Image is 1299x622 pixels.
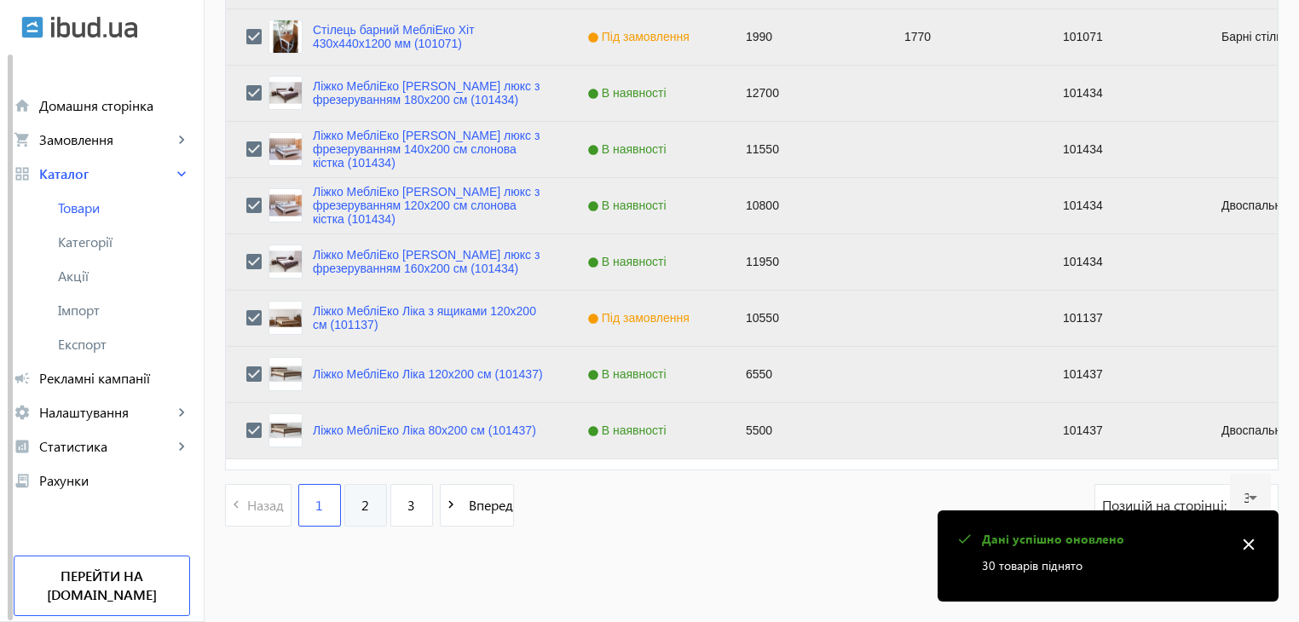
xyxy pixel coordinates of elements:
span: Акції [58,268,190,285]
a: Стілець барний МебліЕко Хіт 430х440х1200 мм (101071) [313,23,546,50]
div: 101071 [1042,9,1201,65]
span: Рекламні кампанії [39,370,190,387]
span: Домашня сторінка [39,97,190,114]
div: 10800 [725,178,884,233]
a: Перейти на [DOMAIN_NAME] [14,556,190,616]
a: Ліжко МебліЕко Ліка 80х200 см (101437) [313,423,536,437]
mat-icon: settings [14,404,31,421]
div: 101437 [1042,403,1201,458]
div: 1770 [884,9,1042,65]
mat-icon: campaign [14,370,31,387]
div: 101434 [1042,178,1201,233]
span: Рахунки [39,472,190,489]
mat-icon: keyboard_arrow_right [173,165,190,182]
button: Вперед [440,484,514,527]
a: Ліжко МебліЕко Ліка 120х200 см (101437) [313,367,543,381]
a: Ліжко МебліЕко [PERSON_NAME] люкс з фрезеруванням 180х200 см (101434) [313,79,546,107]
div: 101434 [1042,66,1201,121]
mat-icon: receipt_long [14,472,31,489]
mat-icon: home [14,97,31,114]
span: 2 [361,496,369,515]
div: 101137 [1042,291,1201,346]
a: Ліжко МебліЕко [PERSON_NAME] люкс з фрезеруванням 160х200 см (101434) [313,248,546,275]
mat-icon: analytics [14,438,31,455]
span: Вперед [462,496,513,515]
mat-icon: close [1236,532,1261,557]
span: Налаштування [39,404,173,421]
div: 6550 [725,347,884,402]
span: В наявності [587,199,671,212]
span: Каталог [39,165,173,182]
span: 1 [315,496,323,515]
span: Під замовлення [587,311,694,325]
mat-icon: keyboard_arrow_right [173,404,190,421]
mat-icon: keyboard_arrow_right [173,131,190,148]
div: 10550 [725,291,884,346]
span: В наявності [587,255,671,268]
span: Категорії [58,233,190,251]
div: 101434 [1042,234,1201,290]
a: Ліжко МебліЕко [PERSON_NAME] люкс з фрезеруванням 140х200 см слонова кістка (101434) [313,129,546,170]
span: Під замовлення [587,30,694,43]
mat-icon: check [953,528,975,550]
div: 1990 [725,9,884,65]
a: Ліжко МебліЕко [PERSON_NAME] люкс з фрезеруванням 120х200 см слонова кістка (101434) [313,185,546,226]
mat-icon: grid_view [14,165,31,182]
mat-icon: shopping_cart [14,131,31,148]
a: Ліжко МебліЕко Ліка з ящиками 120х200 см (101137) [313,304,546,331]
span: Товари [58,199,190,216]
img: ibud_text.svg [51,16,137,38]
mat-icon: navigate_next [441,494,462,515]
div: 101434 [1042,122,1201,177]
span: Статистика [39,438,173,455]
div: 101437 [1042,347,1201,402]
span: В наявності [587,367,671,381]
span: Імпорт [58,302,190,319]
div: 11950 [725,234,884,290]
div: 12700 [725,66,884,121]
span: 3 [407,496,415,515]
img: ibud.svg [21,16,43,38]
span: Позицій на сторінці: [1102,496,1230,515]
div: 11550 [725,122,884,177]
p: 30 товарів піднято [982,556,1226,574]
span: Замовлення [39,131,173,148]
span: В наявності [587,423,671,437]
div: 5500 [725,403,884,458]
p: Дані успішно оновлено [982,531,1226,548]
mat-icon: keyboard_arrow_right [173,438,190,455]
span: Експорт [58,336,190,353]
span: В наявності [587,86,671,100]
span: В наявності [587,142,671,156]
